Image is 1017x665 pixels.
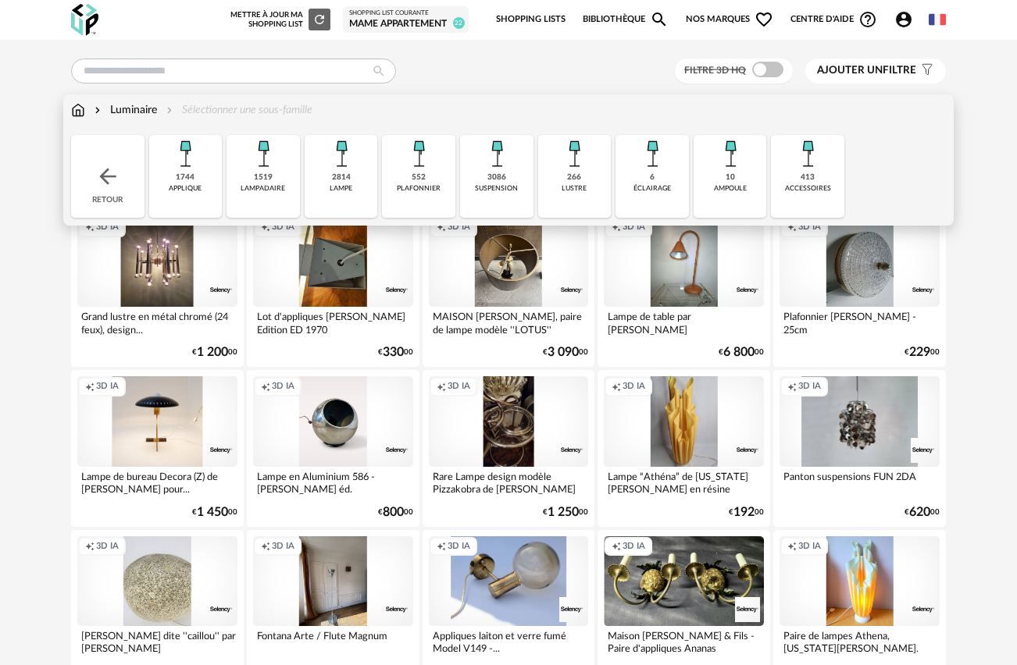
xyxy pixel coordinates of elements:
div: € 00 [905,347,940,357]
div: Fontana Arte / Flute Magnum [253,626,413,657]
span: Magnify icon [650,10,669,29]
div: Plafonnier [PERSON_NAME] - 25cm [780,307,940,338]
a: Shopping List courante Mame appartement 22 [349,9,462,30]
span: 3D IA [798,541,821,553]
span: 3D IA [623,381,645,393]
span: Filter icon [916,64,934,77]
span: 3D IA [448,541,470,553]
span: 3D IA [623,541,645,553]
div: € 00 [543,507,588,517]
img: svg+xml;base64,PHN2ZyB3aWR0aD0iMjQiIGhlaWdodD0iMjQiIHZpZXdCb3g9IjAgMCAyNCAyNCIgZmlsbD0ibm9uZSIgeG... [95,164,120,189]
span: 3 090 [548,347,579,357]
div: 3086 [487,172,506,183]
img: Luminaire.png [244,135,282,172]
div: Lampe de table par [PERSON_NAME] [604,307,764,338]
a: Shopping Lists [496,3,566,36]
div: 6 [650,172,655,183]
span: 3D IA [96,381,119,393]
img: svg+xml;base64,PHN2ZyB3aWR0aD0iMTYiIGhlaWdodD0iMTciIHZpZXdCb3g9IjAgMCAxNiAxNyIgZmlsbD0ibm9uZSIgeG... [71,102,85,118]
a: Creation icon 3D IA Lampe de bureau Decora (Z) de [PERSON_NAME] pour... €1 45000 [71,370,244,526]
span: 229 [909,347,930,357]
div: Lampe de bureau Decora (Z) de [PERSON_NAME] pour... [77,467,237,498]
span: Creation icon [261,222,270,233]
span: 3D IA [448,381,470,393]
span: Creation icon [437,381,446,393]
div: 552 [412,172,426,183]
a: Creation icon 3D IA Lot d'appliques [PERSON_NAME] Edition ED 1970 €33000 [247,211,419,367]
span: Creation icon [612,222,621,233]
span: Creation icon [261,381,270,393]
div: MAISON [PERSON_NAME], paire de lampe modèle ''LOTUS'' [429,307,589,338]
div: éclairage [633,184,671,193]
div: lampe [330,184,352,193]
div: € 00 [729,507,764,517]
div: Paire de lampes Athena, [US_STATE][PERSON_NAME]. [780,626,940,657]
span: Refresh icon [312,16,327,23]
div: [PERSON_NAME] dite ''caillou'' par [PERSON_NAME] [77,626,237,657]
span: 330 [383,347,404,357]
span: 3D IA [96,541,119,553]
span: Creation icon [787,381,797,393]
span: Creation icon [85,541,95,553]
a: BibliothèqueMagnify icon [583,3,669,36]
a: Creation icon 3D IA MAISON [PERSON_NAME], paire de lampe modèle ''LOTUS'' €3 09000 [423,211,595,367]
div: 1744 [176,172,194,183]
div: € 00 [192,347,237,357]
img: Luminaire.png [400,135,437,172]
div: accessoires [785,184,831,193]
div: lustre [562,184,587,193]
img: Luminaire.png [478,135,516,172]
a: Creation icon 3D IA Lampe en Aluminium 586 - [PERSON_NAME] éd. [GEOGRAPHIC_DATA] €80000 [247,370,419,526]
span: 3D IA [798,222,821,233]
div: Mame appartement [349,18,462,30]
img: Luminaire.png [555,135,593,172]
div: Grand lustre en métal chromé (24 feux), design... [77,307,237,338]
div: € 00 [719,347,764,357]
span: 3D IA [798,381,821,393]
span: 620 [909,507,930,517]
div: plafonnier [397,184,441,193]
button: Ajouter unfiltre Filter icon [805,59,946,84]
div: Rare Lampe design modèle Pizzakobra de [PERSON_NAME] [429,467,589,498]
div: 413 [801,172,815,183]
span: 1 450 [197,507,228,517]
span: Creation icon [85,222,95,233]
a: Creation icon 3D IA Lampe de table par [PERSON_NAME] €6 80000 [598,211,770,367]
div: € 00 [192,507,237,517]
div: Lampe en Aluminium 586 - [PERSON_NAME] éd. [GEOGRAPHIC_DATA] [253,467,413,498]
span: Creation icon [787,541,797,553]
span: Creation icon [437,541,446,553]
span: Centre d'aideHelp Circle Outline icon [790,10,877,29]
div: 10 [726,172,735,183]
div: € 00 [543,347,588,357]
img: OXP [71,4,98,36]
span: 6 800 [723,347,755,357]
a: Creation icon 3D IA Grand lustre en métal chromé (24 feux), design... €1 20000 [71,211,244,367]
img: Luminaire.png [166,135,204,172]
a: Creation icon 3D IA Rare Lampe design modèle Pizzakobra de [PERSON_NAME] €1 25000 [423,370,595,526]
img: Luminaire.png [323,135,360,172]
div: 1519 [254,172,273,183]
span: Creation icon [85,381,95,393]
div: Mettre à jour ma Shopping List [230,9,330,30]
span: Heart Outline icon [755,10,773,29]
span: 3D IA [448,222,470,233]
a: Creation icon 3D IA Plafonnier [PERSON_NAME] - 25cm €22900 [773,211,946,367]
span: filtre [817,64,916,77]
span: Nos marques [686,3,773,36]
img: svg+xml;base64,PHN2ZyB3aWR0aD0iMTYiIGhlaWdodD0iMTYiIHZpZXdCb3g9IjAgMCAxNiAxNiIgZmlsbD0ibm9uZSIgeG... [91,102,104,118]
div: 266 [567,172,581,183]
span: Creation icon [612,541,621,553]
div: lampadaire [241,184,285,193]
div: € 00 [378,347,413,357]
div: Shopping List courante [349,9,462,17]
span: Creation icon [261,541,270,553]
span: 3D IA [623,222,645,233]
span: Help Circle Outline icon [858,10,877,29]
span: 1 250 [548,507,579,517]
span: Creation icon [787,222,797,233]
div: suspension [475,184,518,193]
span: 1 200 [197,347,228,357]
span: Account Circle icon [894,10,913,29]
span: 192 [733,507,755,517]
